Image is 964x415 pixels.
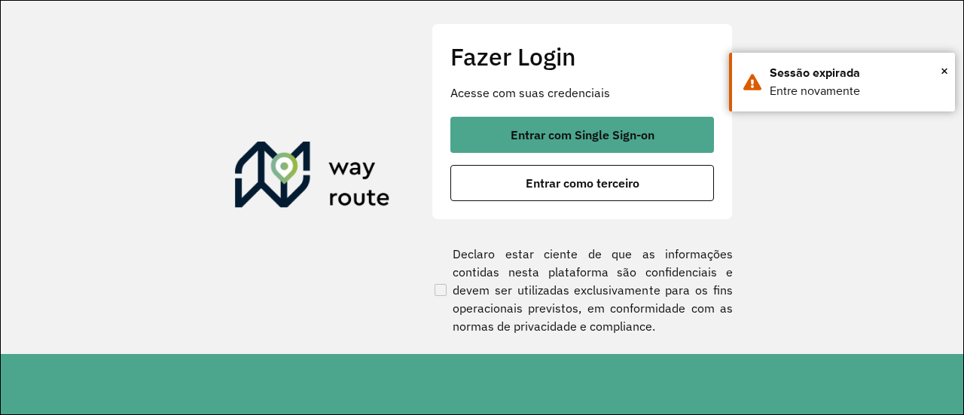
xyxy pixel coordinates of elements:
button: Close [941,60,948,82]
div: Sessão expirada [770,64,944,82]
label: Declaro estar ciente de que as informações contidas nesta plataforma são confidenciais e devem se... [432,245,733,335]
span: Entrar como terceiro [526,177,639,189]
h2: Fazer Login [450,42,714,71]
button: button [450,165,714,201]
p: Acesse com suas credenciais [450,84,714,102]
div: Entre novamente [770,82,944,100]
span: Entrar com Single Sign-on [511,129,654,141]
img: Roteirizador AmbevTech [235,142,390,214]
button: button [450,117,714,153]
span: × [941,60,948,82]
